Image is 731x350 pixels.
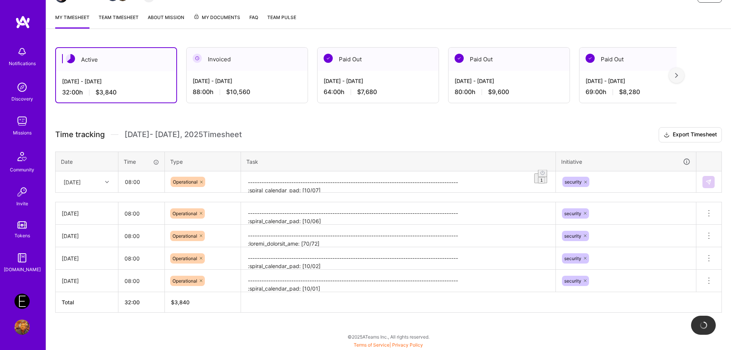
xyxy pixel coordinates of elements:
textarea: -------------------------------------------------------------------------------------------- :spi... [242,270,555,291]
span: $ 3,840 [171,299,190,305]
span: $9,600 [488,88,509,96]
img: Paid Out [586,54,595,63]
div: Invoiced [187,48,308,71]
img: Community [13,147,31,166]
th: 32:00 [118,292,165,313]
a: Team Pulse [267,13,296,29]
span: Operational [173,179,198,185]
img: Endeavor: Onlocation Mobile/Security- 3338TSV275 [14,294,30,309]
img: loading [700,321,707,329]
img: Paid Out [455,54,464,63]
div: [DATE] - [DATE] [455,77,563,85]
th: Type [165,152,241,171]
span: $10,560 [226,88,250,96]
div: 80:00 h [455,88,563,96]
span: $7,680 [357,88,377,96]
div: Invite [16,200,28,208]
i: icon Chevron [105,180,109,184]
div: Missions [13,129,32,137]
textarea: -------------------------------------------------------------------------------------------- :lor... [242,225,555,246]
div: Paid Out [318,48,439,71]
a: Team timesheet [99,13,139,29]
input: HH:MM [118,203,164,224]
i: icon Download [664,131,670,139]
img: tokens [18,221,27,229]
img: bell [14,44,30,59]
span: | [354,342,423,348]
img: guide book [14,250,30,265]
span: security [564,278,581,284]
a: FAQ [249,13,258,29]
a: Privacy Policy [392,342,423,348]
div: Discovery [11,95,33,103]
img: Invoiced [193,54,202,63]
span: My Documents [193,13,240,22]
a: Endeavor: Onlocation Mobile/Security- 3338TSV275 [13,294,32,309]
span: Team Pulse [267,14,296,20]
div: [DATE] - [DATE] [193,77,302,85]
span: security [564,256,581,261]
span: $8,280 [619,88,640,96]
textarea: -------------------------------------------------------------------------------------------- :spi... [242,248,555,269]
a: My Documents [193,13,240,29]
img: Submit [705,179,712,185]
div: Active [56,48,176,71]
img: Active [66,54,75,63]
div: Paid Out [579,48,701,71]
button: Export Timesheet [659,127,722,142]
div: 88:00 h [193,88,302,96]
span: security [565,179,582,185]
img: right [675,73,678,78]
a: My timesheet [55,13,89,29]
div: null [702,176,715,188]
img: logo [15,15,30,29]
input: HH:MM [118,226,164,246]
div: Paid Out [448,48,570,71]
span: Operational [172,233,197,239]
div: [DATE] - [DATE] [324,77,433,85]
th: Task [241,152,556,171]
span: Operational [172,256,197,261]
div: [DATE] - [DATE] [586,77,694,85]
img: discovery [14,80,30,95]
div: Notifications [9,59,36,67]
span: [DATE] - [DATE] , 2025 Timesheet [124,130,242,139]
a: User Avatar [13,320,32,335]
div: [DATE] [62,232,112,240]
div: 64:00 h [324,88,433,96]
input: HH:MM [118,248,164,268]
div: 69:00 h [586,88,694,96]
div: [DOMAIN_NAME] [4,265,41,273]
span: Operational [172,278,197,284]
img: Invite [14,184,30,200]
img: Paid Out [324,54,333,63]
span: Time tracking [55,130,105,139]
img: teamwork [14,113,30,129]
div: [DATE] [62,209,112,217]
textarea: -------------------------------------------------------------------------------------------- :spi... [242,203,555,224]
div: © 2025 ATeams Inc., All rights reserved. [46,327,731,346]
span: security [564,233,581,239]
div: 32:00 h [62,88,170,96]
th: Total [56,292,118,313]
div: [DATE] [62,254,112,262]
div: [DATE] - [DATE] [62,77,170,85]
a: Terms of Service [354,342,389,348]
div: [DATE] [62,277,112,285]
img: User Avatar [14,320,30,335]
div: Initiative [561,157,691,166]
a: About Mission [148,13,184,29]
th: Date [56,152,118,171]
input: HH:MM [118,271,164,291]
div: [DATE] [64,178,81,186]
span: security [564,211,581,216]
div: Time [124,158,159,166]
input: HH:MM [119,172,164,192]
span: Operational [172,211,197,216]
span: $3,840 [96,88,117,96]
div: Community [10,166,34,174]
div: Tokens [14,232,30,240]
textarea: To enrich screen reader interactions, please activate Accessibility in Grammarly extension settings [242,172,555,192]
